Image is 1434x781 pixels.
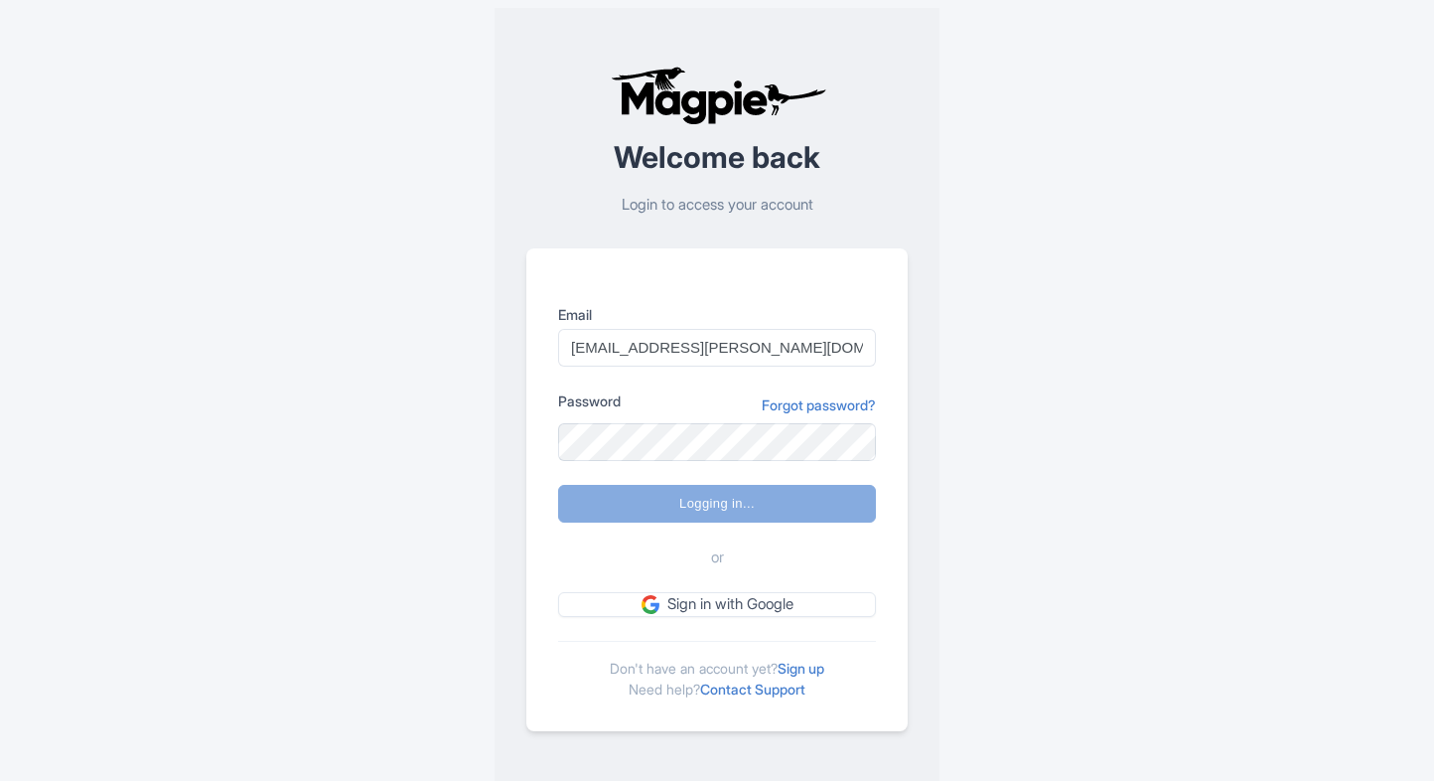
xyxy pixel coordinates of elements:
[526,141,908,174] h2: Welcome back
[778,660,824,677] a: Sign up
[642,595,659,613] img: google.svg
[526,194,908,217] p: Login to access your account
[558,304,876,325] label: Email
[606,66,829,125] img: logo-ab69f6fb50320c5b225c76a69d11143b.png
[558,390,621,411] label: Password
[558,641,876,700] div: Don't have an account yet? Need help?
[700,681,805,698] a: Contact Support
[558,329,876,367] input: you@example.com
[762,394,876,415] a: Forgot password?
[558,592,876,617] a: Sign in with Google
[711,547,724,569] span: or
[558,485,876,523] input: Logging in...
